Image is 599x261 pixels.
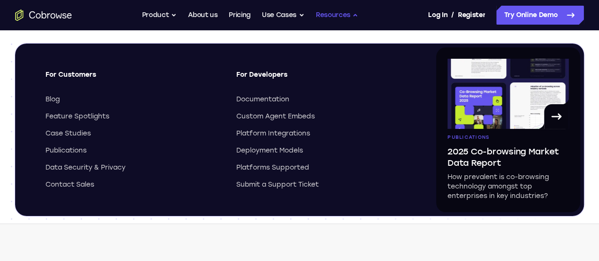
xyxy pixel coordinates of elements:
span: Custom Agent Embeds [236,112,315,121]
button: Product [142,6,177,25]
a: Platform Integrations [236,129,410,138]
a: Pricing [229,6,250,25]
button: Use Cases [262,6,304,25]
a: Documentation [236,95,410,104]
span: Documentation [236,95,289,104]
span: Publications [45,146,87,155]
span: For Developers [236,70,410,87]
span: Contact Sales [45,180,94,189]
a: Platforms Supported [236,163,410,172]
span: Blog [45,95,60,104]
a: Feature Spotlights [45,112,219,121]
img: A page from the browsing market ebook [447,59,569,129]
span: For Customers [45,70,219,87]
span: 2025 Co-browsing Market Data Report [447,146,569,169]
button: Resources [316,6,358,25]
p: How prevalent is co-browsing technology amongst top enterprises in key industries? [447,172,569,201]
span: Platforms Supported [236,163,309,172]
span: / [451,9,454,21]
span: Submit a Support Ticket [236,180,319,189]
a: Log In [428,6,447,25]
span: Platform Integrations [236,129,310,138]
a: Register [458,6,485,25]
a: Deployment Models [236,146,410,155]
span: Case Studies [45,129,91,138]
span: Deployment Models [236,146,303,155]
span: Publications [447,135,489,140]
a: Contact Sales [45,180,219,189]
a: Go to the home page [15,9,72,21]
a: Custom Agent Embeds [236,112,410,121]
a: Try Online Demo [496,6,584,25]
span: Feature Spotlights [45,112,109,121]
a: Publications [45,146,219,155]
a: Data Security & Privacy [45,163,219,172]
a: Submit a Support Ticket [236,180,410,189]
span: Data Security & Privacy [45,163,125,172]
a: Blog [45,95,219,104]
a: About us [188,6,217,25]
a: Case Studies [45,129,219,138]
